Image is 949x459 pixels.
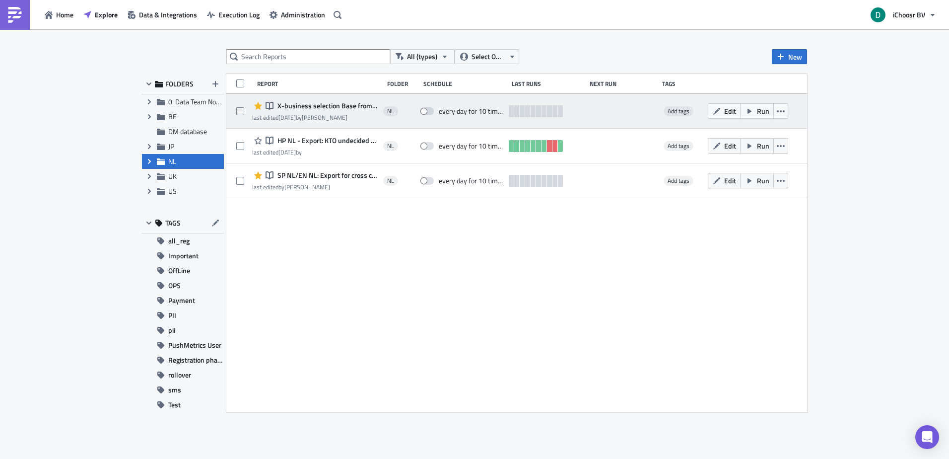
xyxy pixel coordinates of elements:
span: DM database [168,126,207,137]
button: New [772,49,807,64]
span: HP NL - Export: KTO undecided #4000 for VEH [275,136,378,145]
span: Registration phase [168,353,224,368]
button: Explore [78,7,123,22]
span: NL [387,142,394,150]
span: NL [387,177,394,185]
time: 2025-07-04T12:02:32Z [278,113,296,122]
button: Run [741,173,774,188]
button: PII [142,308,224,323]
span: Run [757,106,769,116]
button: Run [741,138,774,153]
span: X-business selection Base from ENNL [275,101,378,110]
button: Edit [708,173,741,188]
button: OPS [142,278,224,293]
button: All (types) [390,49,455,64]
button: rollover [142,368,224,382]
span: Important [168,248,199,263]
span: Payment [168,293,195,308]
span: all_reg [168,233,190,248]
span: Add tags [668,106,689,116]
div: Tags [662,80,704,87]
span: Execution Log [218,9,260,20]
span: Data & Integrations [139,9,197,20]
div: Report [257,80,382,87]
span: New [788,52,802,62]
span: Add tags [664,176,693,186]
button: Administration [265,7,330,22]
div: last edited by [PERSON_NAME] [252,114,378,121]
span: Administration [281,9,325,20]
div: every day for 10 times [439,107,504,116]
span: Home [56,9,73,20]
div: last edited by [252,149,378,156]
button: iChoosr BV [865,4,942,26]
span: SP NL/EN NL: Export for cross check with CRM VEH [275,171,378,180]
input: Search Reports [226,49,390,64]
span: NL [387,107,394,115]
img: PushMetrics [7,7,23,23]
span: 0. Data Team Notebooks & Reports [168,96,271,107]
span: Add tags [664,141,693,151]
button: all_reg [142,233,224,248]
span: TAGS [165,219,181,228]
span: Edit [724,175,736,186]
div: Folder [387,80,418,87]
span: Select Owner [472,51,505,62]
div: Open Intercom Messenger [915,425,939,449]
span: Add tags [668,141,689,151]
span: Run [757,175,769,186]
span: FOLDERS [165,79,194,88]
button: Home [40,7,78,22]
span: NL [168,156,176,166]
span: rollover [168,368,191,382]
button: sms [142,382,224,397]
span: pii [168,323,175,338]
button: Payment [142,293,224,308]
span: PII [168,308,176,323]
span: BE [168,111,177,122]
div: last edited by [PERSON_NAME] [252,183,378,191]
div: every day for 10 times [439,142,504,151]
span: PushMetrics User [168,338,221,353]
span: Run [757,141,769,151]
button: PushMetrics User [142,338,224,353]
span: Test [168,397,181,412]
span: OPS [168,278,181,293]
span: Edit [724,141,736,151]
img: Avatar [870,6,886,23]
button: Run [741,103,774,119]
button: Edit [708,138,741,153]
span: US [168,186,177,196]
span: UK [168,171,177,181]
button: Important [142,248,224,263]
span: All (types) [407,51,437,62]
span: Add tags [664,106,693,116]
button: Registration phase [142,353,224,368]
span: iChoosr BV [893,9,925,20]
button: Execution Log [202,7,265,22]
span: Explore [95,9,118,20]
button: Edit [708,103,741,119]
button: pii [142,323,224,338]
button: Data & Integrations [123,7,202,22]
div: Last Runs [512,80,585,87]
span: JP [168,141,174,152]
button: Select Owner [455,49,519,64]
span: Edit [724,106,736,116]
span: OffLine [168,263,190,278]
div: every day for 10 times [439,176,504,185]
button: Test [142,397,224,412]
button: OffLine [142,263,224,278]
span: Add tags [668,176,689,185]
span: sms [168,382,181,397]
div: Schedule [423,80,507,87]
time: 2024-09-04T13:31:55Z [278,148,296,157]
div: Next Run [590,80,658,87]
